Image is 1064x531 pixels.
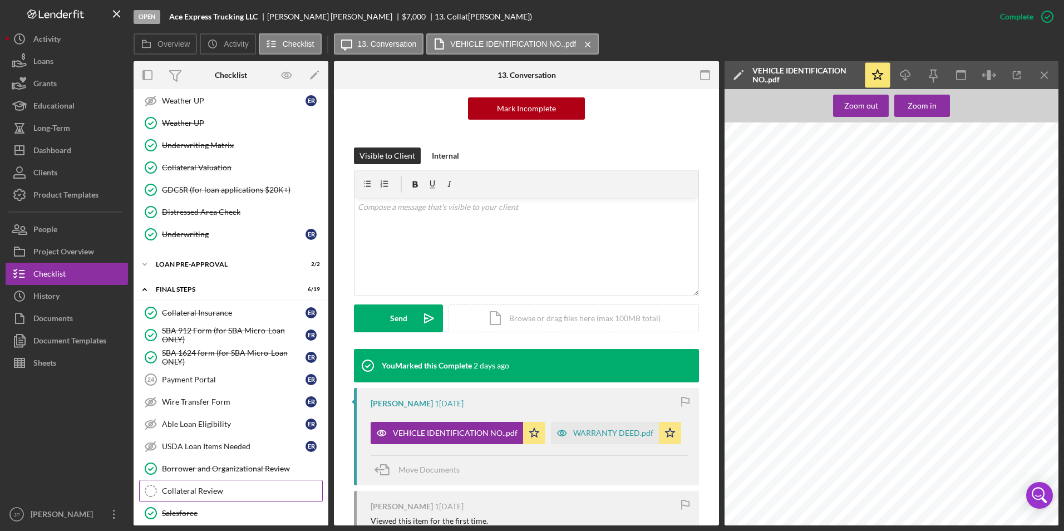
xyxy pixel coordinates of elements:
label: 13. Conversation [358,40,417,48]
div: History [33,285,60,310]
label: VEHICLE IDENTIFICATION NO..pdf [450,40,576,48]
div: USDA Loan Items Needed [162,442,306,451]
label: Checklist [283,40,314,48]
button: Documents [6,307,128,330]
a: Salesforce [139,502,323,524]
div: Dashboard [33,139,71,164]
div: Zoom out [844,95,878,117]
button: People [6,218,128,240]
div: E R [306,396,317,407]
button: Clients [6,161,128,184]
a: Collateral InsuranceER [139,302,323,324]
button: Internal [426,147,465,164]
div: Educational [33,95,75,120]
div: E R [306,352,317,363]
div: 2 / 2 [300,261,320,268]
a: Educational [6,95,128,117]
button: 13. Conversation [334,33,424,55]
div: E R [306,330,317,341]
button: History [6,285,128,307]
button: Product Templates [6,184,128,206]
a: Document Templates [6,330,128,352]
span: $7,000 [402,12,426,21]
a: 24Payment PortalER [139,368,323,391]
div: Product Templates [33,184,98,209]
div: Open Intercom Messenger [1026,482,1053,509]
div: Payment Portal [162,375,306,384]
a: Project Overview [6,240,128,263]
tspan: 24 [147,376,155,383]
div: E R [306,95,317,106]
button: Sheets [6,352,128,374]
div: Project Overview [33,240,94,265]
button: Zoom out [833,95,889,117]
div: 13. Conversation [497,71,556,80]
div: FINAL STEPS [156,286,292,293]
div: VEHICLE IDENTIFICATION NO..pdf [752,66,858,84]
button: VEHICLE IDENTIFICATION NO..pdf [426,33,599,55]
div: [PERSON_NAME] [28,503,100,528]
div: Send [390,304,407,332]
div: Activity [33,28,61,53]
div: E R [306,374,317,385]
div: Clients [33,161,57,186]
div: Loans [33,50,53,75]
button: Send [354,304,443,332]
div: Collateral Review [162,486,322,495]
div: Distressed Area Check [162,208,322,217]
label: Overview [157,40,190,48]
div: E R [306,307,317,318]
div: Checklist [33,263,66,288]
button: WARRANTY DEED.pdf [551,422,681,444]
div: Able Loan Eligibility [162,420,306,429]
button: Zoom in [894,95,950,117]
button: Mark Incomplete [468,97,585,120]
div: Complete [1000,6,1033,28]
div: E R [306,419,317,430]
a: Borrower and Organizational Review [139,458,323,480]
a: Able Loan EligibilityER [139,413,323,435]
button: Grants [6,72,128,95]
a: Underwriting Matrix [139,134,323,156]
time: 2025-10-13 19:26 [474,361,509,370]
button: JP[PERSON_NAME] [6,503,128,525]
a: SBA 1624 form (for SBA Micro-Loan ONLY)ER [139,346,323,368]
a: Distressed Area Check [139,201,323,223]
a: Dashboard [6,139,128,161]
div: People [33,218,57,243]
div: Salesforce [162,509,322,518]
div: SBA 1624 form (for SBA Micro-Loan ONLY) [162,348,306,366]
div: SBA 912 Form (for SBA Micro-Loan ONLY) [162,326,306,344]
div: Sheets [33,352,56,377]
a: UnderwritingER [139,223,323,245]
div: Zoom in [908,95,937,117]
div: E R [306,229,317,240]
button: Move Documents [371,456,471,484]
div: 13. Collat[PERSON_NAME]) [435,12,532,21]
button: Overview [134,33,197,55]
button: Activity [200,33,255,55]
div: Underwriting [162,230,306,239]
a: Wire Transfer FormER [139,391,323,413]
div: E R [306,441,317,452]
button: Checklist [259,33,322,55]
div: GDCSR (for loan applications $20K+) [162,185,322,194]
div: Long-Term [33,117,70,142]
a: Checklist [6,263,128,285]
button: Long-Term [6,117,128,139]
div: Weather UP [162,96,306,105]
button: VEHICLE IDENTIFICATION NO..pdf [371,422,545,444]
div: Documents [33,307,73,332]
button: Visible to Client [354,147,421,164]
a: SBA 912 Form (for SBA Micro-Loan ONLY)ER [139,324,323,346]
time: 2025-10-08 13:57 [435,399,464,408]
button: Activity [6,28,128,50]
time: 2025-10-06 15:44 [435,502,464,511]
